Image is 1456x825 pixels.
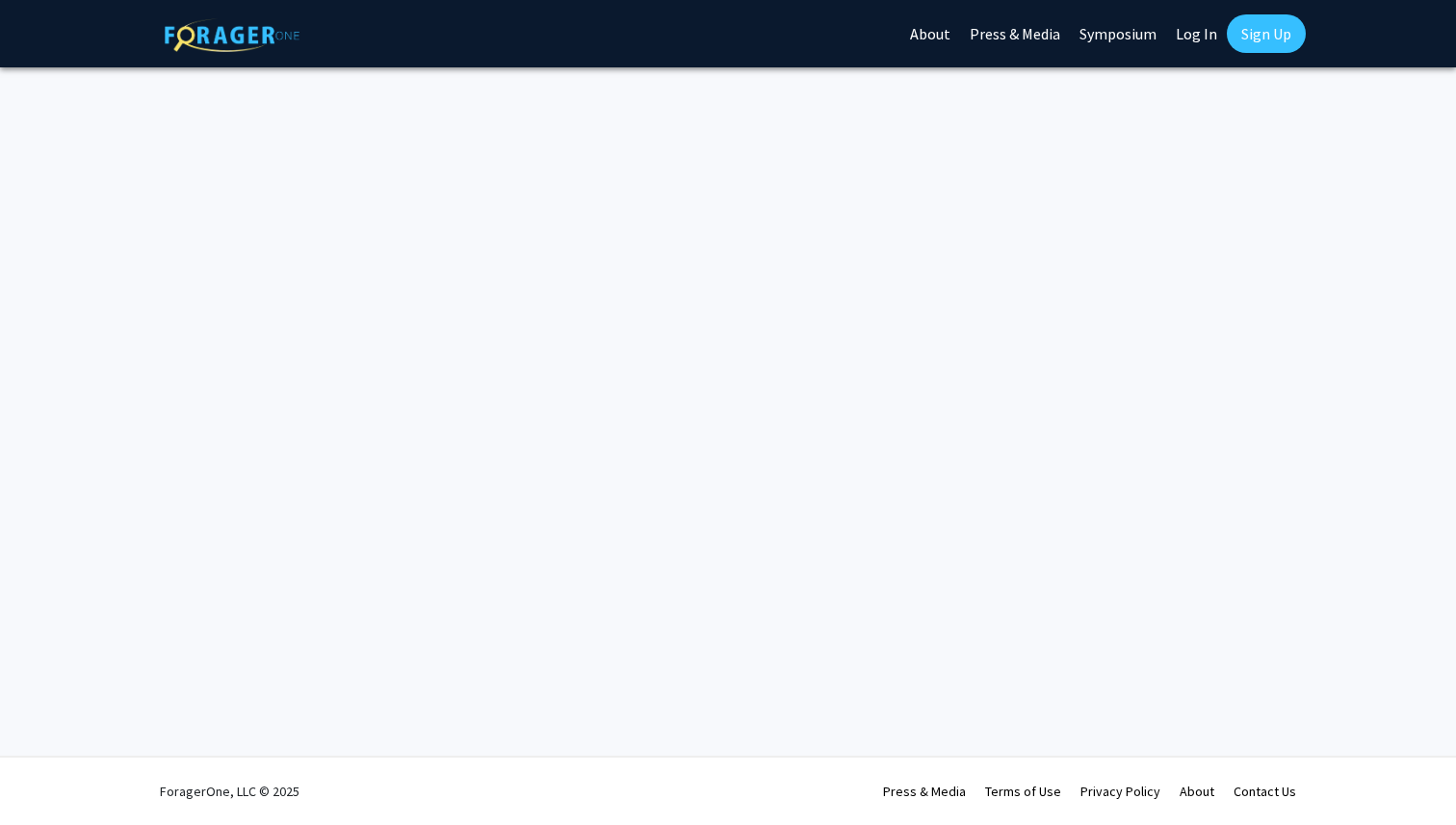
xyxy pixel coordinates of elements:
iframe: Chat [1374,738,1442,811]
a: About [1180,783,1214,800]
a: Terms of Use [985,783,1061,800]
a: Contact Us [1234,783,1296,800]
a: Privacy Policy [1080,783,1160,800]
img: ForagerOne Logo [165,18,299,52]
div: ForagerOne, LLC © 2025 [160,758,299,825]
a: Press & Media [883,783,966,800]
a: Sign Up [1227,14,1306,53]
